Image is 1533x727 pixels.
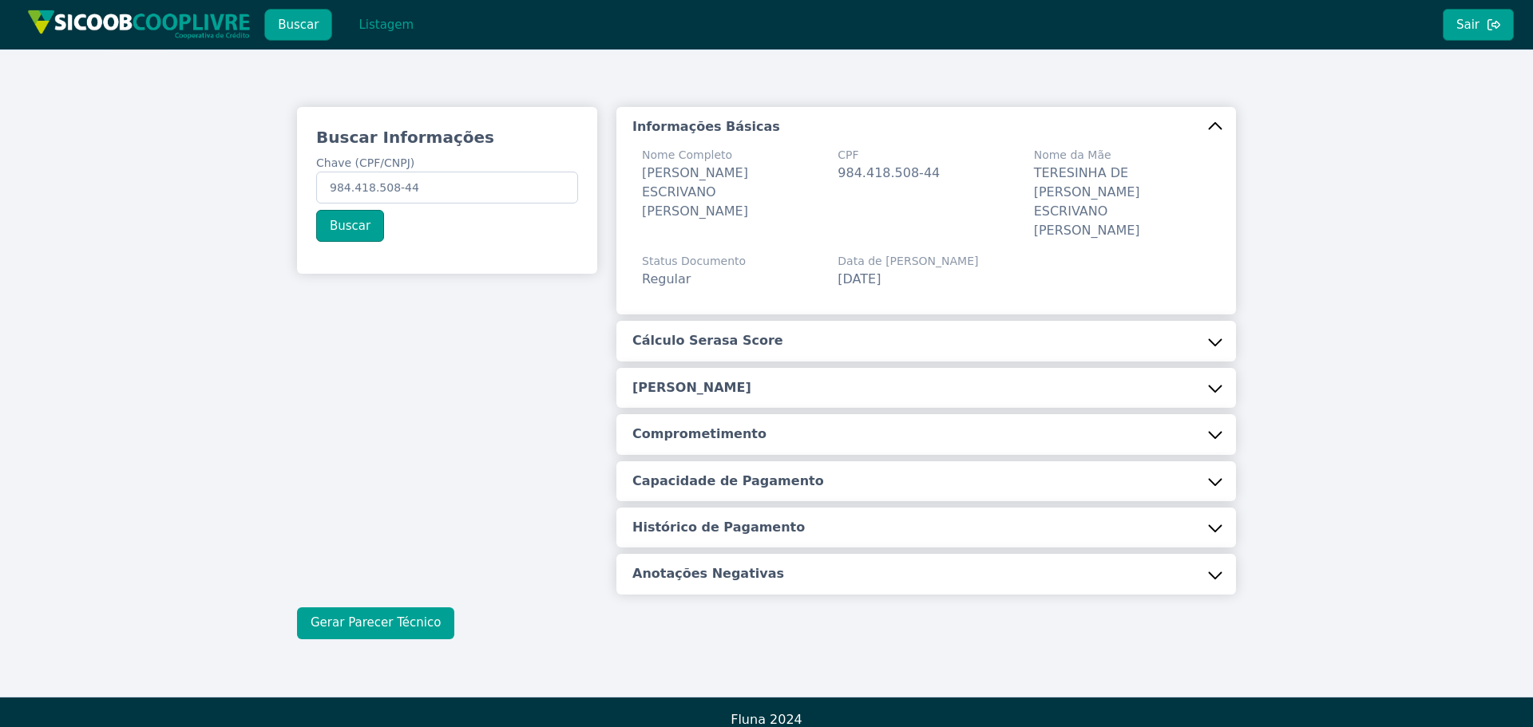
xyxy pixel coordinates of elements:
[838,253,978,270] span: Data de [PERSON_NAME]
[616,321,1236,361] button: Cálculo Serasa Score
[838,147,940,164] span: CPF
[616,461,1236,501] button: Capacidade de Pagamento
[1034,165,1140,238] span: TERESINHA DE [PERSON_NAME] ESCRIVANO [PERSON_NAME]
[1034,147,1210,164] span: Nome da Mãe
[27,10,251,39] img: img/sicoob_cooplivre.png
[264,9,332,41] button: Buscar
[838,271,881,286] span: [DATE]
[632,565,784,583] h5: Anotações Negativas
[632,519,805,536] h5: Histórico de Pagamento
[616,554,1236,594] button: Anotações Negativas
[297,607,454,639] button: Gerar Parecer Técnico
[316,210,384,242] button: Buscar
[642,165,748,219] span: [PERSON_NAME] ESCRIVANO [PERSON_NAME]
[616,368,1236,408] button: [PERSON_NAME]
[642,147,818,164] span: Nome Completo
[316,126,578,148] h3: Buscar Informações
[616,508,1236,547] button: Histórico de Pagamento
[731,712,802,727] span: Fluna 2024
[642,253,746,270] span: Status Documento
[632,379,751,397] h5: [PERSON_NAME]
[1443,9,1514,41] button: Sair
[345,9,427,41] button: Listagem
[632,118,780,136] h5: Informações Básicas
[838,165,940,180] span: 984.418.508-44
[316,172,578,203] input: Chave (CPF/CNPJ)
[642,271,691,286] span: Regular
[616,107,1236,147] button: Informações Básicas
[616,414,1236,454] button: Comprometimento
[632,425,766,443] h5: Comprometimento
[632,332,783,350] h5: Cálculo Serasa Score
[316,156,414,169] span: Chave (CPF/CNPJ)
[632,472,824,490] h5: Capacidade de Pagamento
